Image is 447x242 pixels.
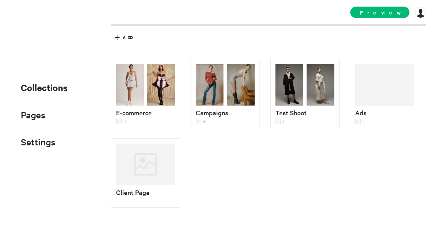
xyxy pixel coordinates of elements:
img: IMG_4725.jpg [147,64,175,106]
span: Collections [21,81,68,93]
img: IMG_4723.jpg [196,64,223,106]
span: Settings [21,136,55,147]
span: Add [123,34,132,41]
img: IMG_4721.jpg [227,64,255,106]
img: IMG_0061.jpg [116,64,144,106]
p: E-commerce [116,108,175,118]
p: 1 [355,118,363,125]
p: 18 [196,118,206,125]
img: 01_28_24_Kat_Test_17.jpg [275,64,303,106]
p: Test Shoot [275,108,334,118]
p: Client Page [116,187,175,197]
p: 3 [275,118,284,125]
p: Ads [355,108,414,118]
img: 01_28_24_Kat_Test_26.jpg [307,64,334,106]
p: 11 [116,118,126,125]
p: Campaigns [196,108,255,118]
span: Pages [21,109,45,120]
span: Preview [350,7,410,18]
